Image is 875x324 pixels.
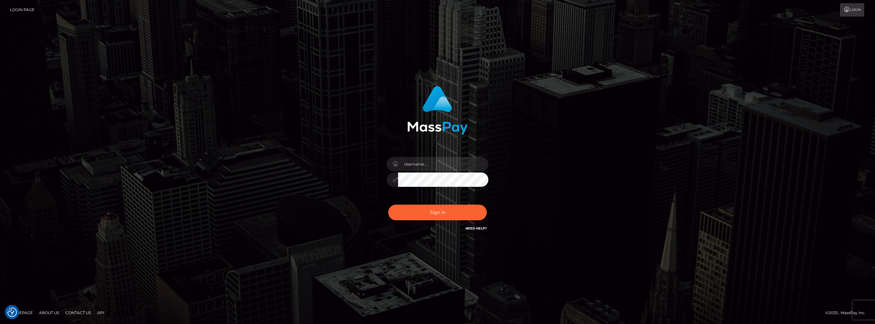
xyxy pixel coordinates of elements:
a: Login Page [10,3,34,17]
a: Homepage [7,308,35,318]
img: MassPay Login [407,86,468,135]
a: API [95,308,107,318]
a: About Us [37,308,62,318]
img: Revisit consent button [7,307,17,317]
button: Consent Preferences [7,307,17,317]
input: Username... [398,157,488,171]
a: Contact Us [63,308,93,318]
a: Login [840,3,864,17]
div: © 2025 , MassPay Inc. [825,309,870,316]
a: Need Help? [465,226,487,230]
button: Sign in [388,205,487,220]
